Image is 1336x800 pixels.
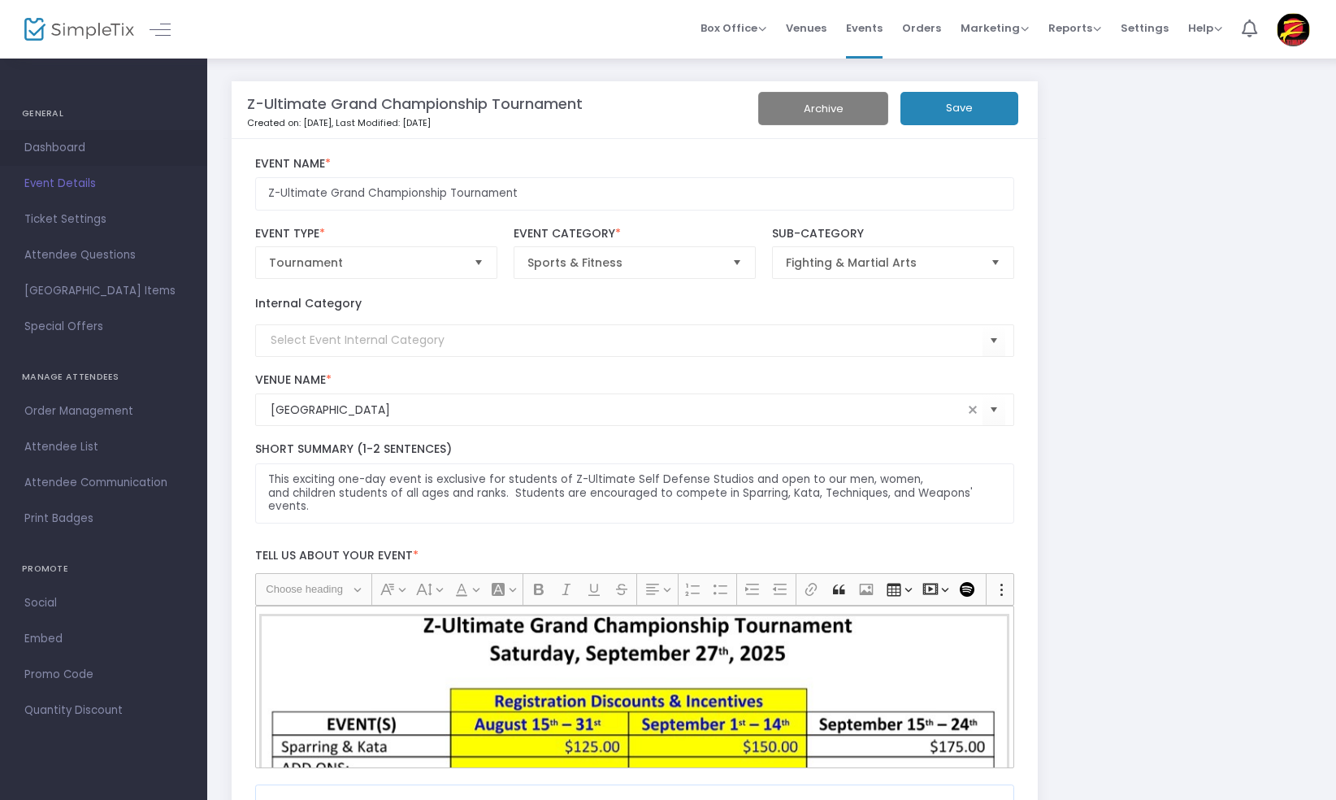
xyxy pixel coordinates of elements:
[255,157,1015,172] label: Event Name
[255,441,452,457] span: Short Summary (1-2 Sentences)
[271,332,983,349] input: Select Event Internal Category
[24,593,183,614] span: Social
[258,577,368,602] button: Choose heading
[247,116,764,130] p: Created on: [DATE]
[22,98,185,130] h4: GENERAL
[982,393,1005,427] button: Select
[271,402,964,419] input: Select Venue
[961,20,1029,36] span: Marketing
[24,245,183,266] span: Attendee Questions
[726,247,748,278] button: Select
[982,324,1005,357] button: Select
[758,92,888,125] button: Archive
[247,540,1022,573] label: Tell us about your event
[266,580,350,599] span: Choose heading
[1121,7,1169,49] span: Settings
[1048,20,1101,36] span: Reports
[24,316,183,337] span: Special Offers
[24,628,183,650] span: Embed
[467,247,490,278] button: Select
[22,553,185,585] h4: PROMOTE
[255,373,1015,388] label: Venue Name
[701,20,766,36] span: Box Office
[24,664,183,685] span: Promo Code
[24,209,183,230] span: Ticket Settings
[332,116,431,129] span: , Last Modified: [DATE]
[24,137,183,159] span: Dashboard
[24,401,183,422] span: Order Management
[846,7,883,49] span: Events
[24,173,183,194] span: Event Details
[255,606,1015,768] div: Rich Text Editor, main
[514,227,757,241] label: Event Category
[24,508,183,529] span: Print Badges
[900,92,1018,125] button: Save
[247,93,583,115] m-panel-title: Z-Ultimate Grand Championship Tournament
[527,254,720,271] span: Sports & Fitness
[255,295,362,312] label: Internal Category
[255,177,1015,211] input: Enter Event Name
[24,280,183,302] span: [GEOGRAPHIC_DATA] Items
[902,7,941,49] span: Orders
[984,247,1007,278] button: Select
[1188,20,1222,36] span: Help
[786,254,978,271] span: Fighting & Martial Arts
[24,700,183,721] span: Quantity Discount
[255,227,498,241] label: Event Type
[786,7,826,49] span: Venues
[772,227,1015,241] label: Sub-Category
[255,573,1015,606] div: Editor toolbar
[22,361,185,393] h4: MANAGE ATTENDEES
[963,400,982,420] span: clear
[24,437,183,458] span: Attendee List
[269,254,462,271] span: Tournament
[24,472,183,493] span: Attendee Communication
